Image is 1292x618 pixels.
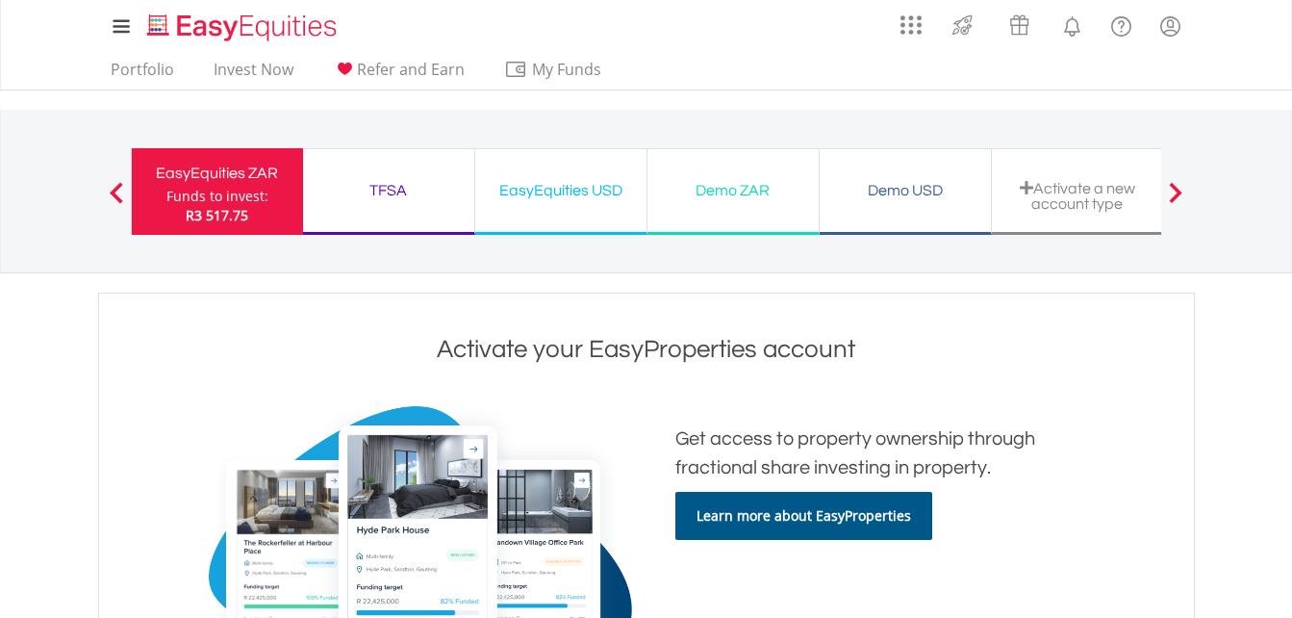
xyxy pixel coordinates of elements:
[357,59,465,80] span: Refer and Earn
[1146,5,1195,47] a: My Profile
[487,177,635,204] div: EasyEquities USD
[1048,5,1097,43] a: Notifications
[166,187,268,206] div: Funds to invest:
[1097,5,1146,43] a: FAQ's and Support
[139,5,344,43] a: Home page
[206,60,301,90] a: Invest Now
[186,206,248,224] span: R3 517.75
[104,332,1189,367] h1: Activate your EasyProperties account
[143,12,344,43] img: EasyEquities_Logo.png
[504,57,630,82] span: My Funds
[325,60,472,90] a: Refer and Earn
[900,14,922,36] img: grid-menu-icon.svg
[831,177,979,204] div: Demo USD
[1003,10,1035,40] img: vouchers-v2.svg
[103,60,182,90] a: Portfolio
[659,177,807,204] div: Demo ZAR
[675,492,932,540] a: Learn more about EasyProperties
[888,5,934,36] a: AppsGrid
[1003,180,1152,212] div: Activate a new account type
[315,177,463,204] div: TFSA
[675,425,1070,482] h2: Get access to property ownership through fractional share investing in property.
[947,10,978,40] img: thrive-v2.svg
[143,160,291,187] div: EasyEquities ZAR
[991,5,1048,40] a: Vouchers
